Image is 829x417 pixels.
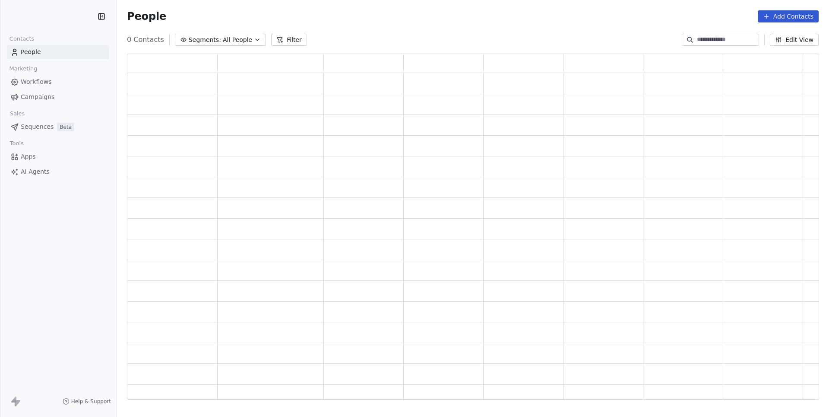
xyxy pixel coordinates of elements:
span: Sequences [21,122,54,131]
span: People [127,10,166,23]
span: Contacts [6,32,38,45]
span: Workflows [21,77,52,86]
a: Campaigns [7,90,109,104]
a: AI Agents [7,165,109,179]
span: Campaigns [21,92,54,102]
span: Beta [57,123,74,131]
a: Workflows [7,75,109,89]
a: SequencesBeta [7,120,109,134]
a: Help & Support [63,398,111,405]
span: 0 Contacts [127,35,164,45]
span: Marketing [6,62,41,75]
span: Sales [6,107,28,120]
button: Edit View [770,34,819,46]
a: People [7,45,109,59]
span: All People [223,35,252,45]
span: Help & Support [71,398,111,405]
a: Apps [7,150,109,164]
button: Filter [271,34,307,46]
span: Segments: [189,35,221,45]
button: Add Contacts [758,10,819,22]
span: Tools [6,137,27,150]
span: People [21,48,41,57]
span: Apps [21,152,36,161]
span: AI Agents [21,167,50,176]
